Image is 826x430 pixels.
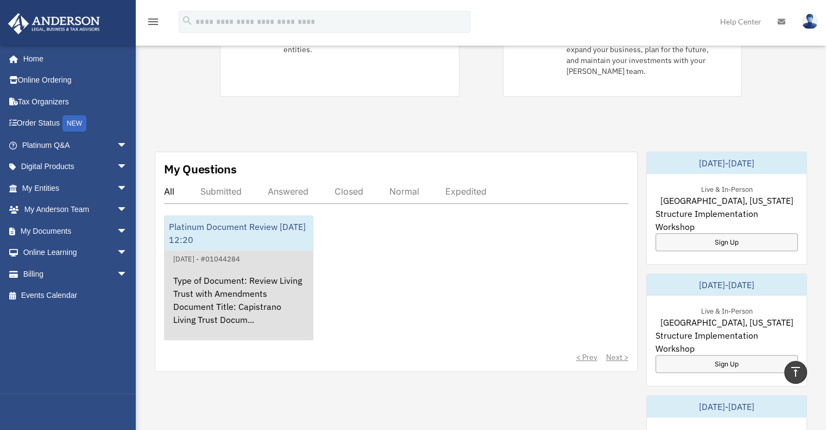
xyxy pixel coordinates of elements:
a: My Documentsarrow_drop_down [8,220,144,242]
i: vertical_align_top [789,365,802,378]
div: Platinum Document Review [DATE] 12:20 [165,216,313,251]
a: Home [8,48,138,70]
span: [GEOGRAPHIC_DATA], [US_STATE] [660,194,793,207]
div: Submitted [200,186,242,197]
img: User Pic [802,14,818,29]
a: Events Calendar [8,285,144,307]
a: Sign Up [655,233,798,251]
div: NEW [62,115,86,132]
a: Platinum Document Review [DATE] 12:20[DATE] - #01044284Type of Document: Review Living Trust with... [164,215,313,340]
a: Tax Organizers [8,91,144,113]
a: My Entitiesarrow_drop_down [8,177,144,199]
span: arrow_drop_down [117,156,138,178]
div: [DATE] - #01044284 [165,252,249,264]
span: Structure Implementation Workshop [655,329,798,355]
div: Live & In-Person [692,183,761,194]
div: Expedited [445,186,487,197]
span: [GEOGRAPHIC_DATA], [US_STATE] [660,316,793,329]
a: vertical_align_top [784,361,807,384]
div: Normal [389,186,419,197]
a: Billingarrow_drop_down [8,263,144,285]
i: menu [147,15,160,28]
a: Digital Productsarrow_drop_down [8,156,144,178]
div: [DATE]-[DATE] [647,274,806,296]
div: All [164,186,174,197]
span: arrow_drop_down [117,263,138,285]
div: Closed [335,186,363,197]
a: Platinum Q&Aarrow_drop_down [8,134,144,156]
i: search [181,15,193,27]
div: Type of Document: Review Living Trust with Amendments Document Title: Capistrano Living Trust Doc... [165,265,313,350]
div: Answered [268,186,308,197]
span: arrow_drop_down [117,134,138,157]
a: My Anderson Teamarrow_drop_down [8,199,144,221]
div: [DATE]-[DATE] [647,396,806,417]
span: Structure Implementation Workshop [655,207,798,233]
a: menu [147,19,160,28]
span: arrow_drop_down [117,242,138,264]
span: arrow_drop_down [117,199,138,221]
span: arrow_drop_down [117,177,138,200]
div: My Questions [164,161,237,177]
a: Online Learningarrow_drop_down [8,242,144,264]
a: Online Ordering [8,70,144,91]
a: Order StatusNEW [8,113,144,135]
div: [DATE]-[DATE] [647,152,806,174]
span: arrow_drop_down [117,220,138,242]
a: Sign Up [655,355,798,373]
img: Anderson Advisors Platinum Portal [5,13,103,34]
div: Live & In-Person [692,304,761,316]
